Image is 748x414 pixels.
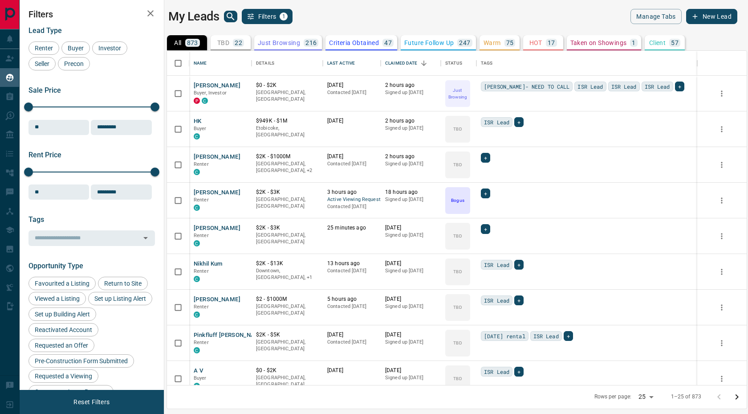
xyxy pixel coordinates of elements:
[61,41,90,55] div: Buyer
[305,40,317,46] p: 216
[32,60,53,67] span: Seller
[715,301,728,314] button: more
[453,375,462,382] p: TBD
[32,311,93,318] span: Set up Building Alert
[548,40,555,46] p: 17
[327,203,376,210] p: Contacted [DATE]
[28,151,61,159] span: Rent Price
[514,260,524,270] div: +
[632,40,635,46] p: 1
[385,160,436,168] p: Signed up [DATE]
[385,51,418,76] div: Claimed Date
[28,57,56,70] div: Seller
[385,232,436,239] p: Signed up [DATE]
[529,40,542,46] p: HOT
[242,9,293,24] button: Filters1
[32,280,93,287] span: Favourited a Listing
[484,367,509,376] span: ISR Lead
[280,13,287,20] span: 1
[28,307,96,321] div: Set up Building Alert
[533,332,559,340] span: ISR Lead
[484,296,509,305] span: ISR Lead
[28,354,134,368] div: Pre-Construction Form Submitted
[28,277,96,290] div: Favourited a Listing
[327,331,376,339] p: [DATE]
[194,276,200,282] div: condos.ca
[28,26,62,35] span: Lead Type
[594,393,632,401] p: Rows per page:
[481,189,490,198] div: +
[481,224,490,234] div: +
[611,82,637,91] span: ISR Lead
[453,340,462,346] p: TBD
[715,194,728,207] button: more
[564,331,573,341] div: +
[517,260,520,269] span: +
[635,390,656,403] div: 25
[715,87,728,100] button: more
[327,303,376,310] p: Contacted [DATE]
[61,60,87,67] span: Precon
[28,262,83,270] span: Opportunity Type
[453,161,462,168] p: TBD
[256,374,318,388] p: [GEOGRAPHIC_DATA], [GEOGRAPHIC_DATA]
[28,215,44,224] span: Tags
[577,82,603,91] span: ISR Lead
[645,82,670,91] span: ISR Lead
[194,197,209,203] span: Renter
[630,9,681,24] button: Manage Tabs
[194,98,200,104] div: property.ca
[381,51,441,76] div: Claimed Date
[194,312,200,318] div: condos.ca
[32,357,131,365] span: Pre-Construction Form Submitted
[715,336,728,350] button: more
[671,40,679,46] p: 57
[194,161,209,167] span: Renter
[256,196,318,210] p: [GEOGRAPHIC_DATA], [GEOGRAPHIC_DATA]
[404,40,454,46] p: Future Follow Up
[194,347,200,353] div: condos.ca
[484,153,487,162] span: +
[715,230,728,243] button: more
[194,375,207,381] span: Buyer
[58,57,90,70] div: Precon
[675,82,684,91] div: +
[327,224,376,232] p: 25 minutes ago
[256,160,318,174] p: Etobicoke, Toronto
[517,367,520,376] span: +
[484,260,509,269] span: ISR Lead
[385,331,436,339] p: [DATE]
[88,292,152,305] div: Set up Listing Alert
[256,89,318,103] p: [GEOGRAPHIC_DATA], [GEOGRAPHIC_DATA]
[194,90,227,96] span: Buyer, Investor
[235,40,242,46] p: 22
[476,51,697,76] div: Tags
[671,393,701,401] p: 1–25 of 873
[256,267,318,281] p: Toronto
[385,196,436,203] p: Signed up [DATE]
[32,342,91,349] span: Requested an Offer
[139,232,152,244] button: Open
[453,268,462,275] p: TBD
[256,303,318,317] p: [GEOGRAPHIC_DATA], [GEOGRAPHIC_DATA]
[256,260,318,267] p: $2K - $13K
[28,369,98,383] div: Requested a Viewing
[258,40,300,46] p: Just Browsing
[194,295,240,304] button: [PERSON_NAME]
[385,303,436,310] p: Signed up [DATE]
[385,367,436,374] p: [DATE]
[459,40,470,46] p: 247
[441,51,476,76] div: Status
[418,57,430,70] button: Sort
[385,260,436,267] p: [DATE]
[194,367,203,375] button: A V
[384,40,392,46] p: 47
[715,123,728,136] button: more
[28,323,98,336] div: Reactivated Account
[445,51,462,76] div: Status
[484,118,509,127] span: ISR Lead
[484,82,569,91] span: [PERSON_NAME]- NEED TO CALL
[514,295,524,305] div: +
[194,205,200,211] div: condos.ca
[567,332,570,340] span: +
